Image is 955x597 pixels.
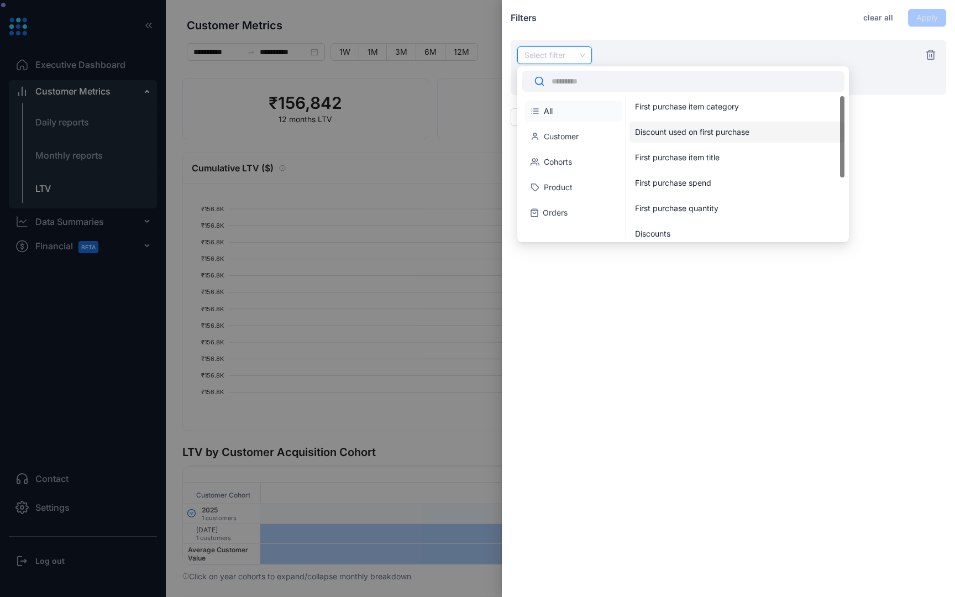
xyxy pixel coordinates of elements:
div: First purchase spend [629,172,844,193]
h3: Filters [511,11,537,24]
div: First purchase quantity [635,203,835,214]
button: clear all [855,9,901,27]
li: All [525,101,622,122]
button: Apply [908,9,946,27]
div: First purchase quantity [629,198,844,219]
li: Product [525,177,622,198]
button: Add Filter [511,108,564,126]
div: First purchase item category [635,101,835,112]
div: Discount used on first purchase [629,122,844,143]
div: First purchase item title [629,147,844,168]
li: Orders [525,202,622,223]
li: Customer [525,126,622,147]
div: First purchase item category [629,96,844,117]
div: First purchase spend [635,177,835,188]
div: Discount used on first purchase [635,127,835,138]
div: Discounts [635,228,835,239]
div: Discounts [629,223,844,244]
span: clear all [863,12,893,23]
div: First purchase item title [635,152,835,163]
li: Cohorts [525,151,622,172]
